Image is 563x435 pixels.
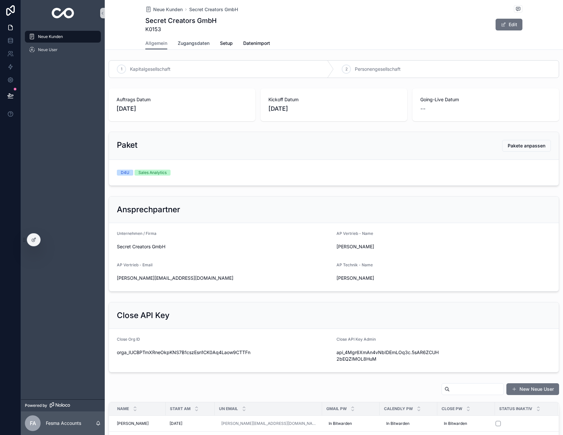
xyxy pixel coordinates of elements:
[386,421,409,426] span: In Bitwarden
[145,37,167,50] a: Allgemein
[117,337,140,342] span: Close Org ID
[145,6,183,13] a: Neue Kunden
[153,6,183,13] span: Neue Kunden
[117,104,247,113] span: [DATE]
[219,418,318,429] a: [PERSON_NAME][EMAIL_ADDRESS][DOMAIN_NAME]
[326,406,347,411] span: Gmail Pw
[243,37,270,50] a: Datenimport
[117,349,331,356] span: orga_IUCBPTmXRneOkpKNS7B1cszEsn1CK0Aq4Laow9CTTFn
[268,104,399,113] span: [DATE]
[420,104,426,113] span: --
[336,349,441,362] span: api_4Mgr6XmAn4vNbIDEmLOq3c.5sAR6ZCUH2bEQZIMOL8HuM
[117,140,137,150] h2: Paket
[221,421,316,426] a: [PERSON_NAME][EMAIL_ADDRESS][DOMAIN_NAME]
[145,16,217,25] h1: Secret Creators GmbH
[220,37,233,50] a: Setup
[117,310,170,321] h2: Close API Key
[384,406,413,411] span: Calendly Pw
[25,44,101,56] a: Neue User
[30,419,36,427] span: FA
[329,421,352,426] span: In Bitwarden
[336,231,373,236] span: AP Vertrieb - Name
[345,66,348,72] span: 2
[220,40,233,47] span: Setup
[117,421,149,426] span: [PERSON_NAME]
[25,403,47,408] span: Powered by
[52,8,74,18] img: App logo
[130,66,171,72] span: Kapitalgesellschaft
[219,406,238,411] span: UN Email
[121,170,129,176] div: D4U
[170,421,182,426] span: [DATE]
[420,96,551,103] span: Going-Live Datum
[441,418,491,429] a: In Bitwarden
[145,40,167,47] span: Allgemein
[117,406,129,411] span: Name
[170,406,191,411] span: Start am
[336,262,373,267] span: AP Technik - Name
[384,418,433,429] a: In Bitwarden
[243,40,270,47] span: Datenimport
[496,19,522,30] button: Edit
[170,421,211,426] a: [DATE]
[326,418,376,429] a: In Bitwarden
[138,170,167,176] div: Sales Analytics
[25,31,101,43] a: Neue Kunden
[355,66,401,72] span: Personengesellschaft
[121,66,122,72] span: 1
[46,420,81,426] p: Fesma Accounts
[38,47,58,52] span: Neue User
[145,25,217,33] span: K0153
[268,96,399,103] span: Kickoff Datum
[189,6,238,13] a: Secret Creators GmbH
[444,421,467,426] span: In Bitwarden
[38,34,63,39] span: Neue Kunden
[336,243,441,250] span: [PERSON_NAME]
[336,275,441,281] span: [PERSON_NAME]
[21,399,105,411] a: Powered by
[508,142,545,149] span: Pakete anpassen
[178,37,209,50] a: Zugangsdaten
[117,243,331,250] span: Secret Creators GmbH
[117,204,180,215] h2: Ansprechpartner
[336,337,376,342] span: Close API Key Admin
[117,421,162,426] a: [PERSON_NAME]
[117,231,156,236] span: Unternehmen / Firma
[117,262,153,267] span: AP Vertrieb - Email
[117,275,331,281] span: [PERSON_NAME][EMAIL_ADDRESS][DOMAIN_NAME]
[499,406,532,411] span: Status Inaktiv
[442,406,462,411] span: Close Pw
[117,96,247,103] span: Auftrags Datum
[178,40,209,47] span: Zugangsdaten
[502,140,551,152] button: Pakete anpassen
[506,383,559,395] button: New Neue User
[21,26,105,64] div: scrollable content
